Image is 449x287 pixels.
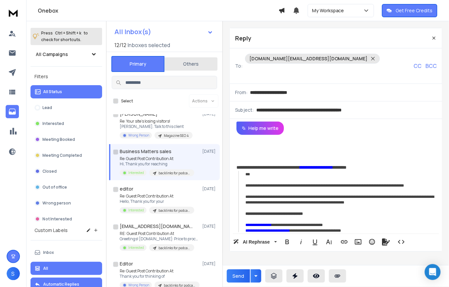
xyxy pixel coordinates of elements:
[31,101,102,114] button: Lead
[120,119,193,124] p: Re: Your site’s losing visitors!
[120,231,199,236] p: RE: Guest Post Contribution At
[41,30,88,43] p: Press to check for shortcuts.
[202,224,217,229] p: [DATE]
[395,235,408,249] button: Code View
[425,264,441,280] div: Open Intercom Messenger
[120,199,194,204] p: Hello, Thank you for your
[338,235,351,249] button: Insert Link (Ctrl+K)
[227,269,250,283] button: Send
[120,186,133,192] h1: editor
[31,149,102,162] button: Meeting Completed
[382,4,437,17] button: Get Free Credits
[414,62,421,70] p: CC
[202,261,217,266] p: [DATE]
[31,48,102,61] button: All Campaigns
[31,262,102,275] button: All
[43,266,48,271] p: All
[128,208,144,213] p: Interested
[235,107,254,113] p: Subject:
[164,57,218,71] button: Others
[120,236,199,242] p: Greetings! [DOMAIN_NAME]: Price to process/post
[114,41,126,49] span: 12 / 12
[31,72,102,81] h3: Filters
[54,29,82,37] span: Ctrl + Shift + k
[281,235,293,249] button: Bold (Ctrl+B)
[42,121,64,126] p: Interested
[38,7,279,15] h1: Onebox
[111,56,164,72] button: Primary
[31,212,102,226] button: Not Interested
[352,235,364,249] button: Insert Image (Ctrl+P)
[31,246,102,259] button: Inbox
[31,85,102,98] button: All Status
[7,267,20,280] button: S
[120,194,194,199] p: Re: Guest Post Contribution At
[312,7,347,14] p: My Workspace
[120,274,199,279] p: Thank you for thinking of
[235,89,247,96] p: From:
[159,246,190,251] p: backlinks for podcasts
[309,235,321,249] button: Underline (Ctrl+U)
[42,137,75,142] p: Meeting Booked
[121,98,133,104] label: Select
[235,33,251,43] p: Reply
[120,124,193,129] p: [PERSON_NAME]. Talk to this client
[249,55,368,62] p: [DOMAIN_NAME][EMAIL_ADDRESS][DOMAIN_NAME]
[31,165,102,178] button: Closed
[159,171,190,176] p: backlinks for podcasts
[128,133,149,138] p: Wrong Person
[36,51,68,58] h1: All Campaigns
[425,62,437,70] p: BCC
[380,235,392,249] button: Signature
[31,181,102,194] button: Out of office
[202,149,217,154] p: [DATE]
[42,169,57,174] p: Closed
[43,282,79,287] p: Automatic Replies
[235,63,242,69] p: To:
[42,201,71,206] p: Wrong person
[42,105,52,110] p: Lead
[120,161,194,167] p: Hi, Thank you for reaching
[128,170,144,175] p: Interested
[128,41,170,49] h3: Inboxes selected
[323,235,335,249] button: More Text
[202,186,217,192] p: [DATE]
[120,268,199,274] p: Re: Guest Post Contribution At
[42,185,67,190] p: Out of office
[232,235,278,249] button: AI Rephrase
[42,216,72,222] p: Not Interested
[34,227,68,234] h3: Custom Labels
[120,223,193,230] h1: [EMAIL_ADDRESS][DOMAIN_NAME]
[109,25,219,38] button: All Inbox(s)
[241,239,271,245] span: AI Rephrase
[120,260,133,267] h1: Editor
[43,250,54,255] p: Inbox
[31,197,102,210] button: Wrong person
[31,117,102,130] button: Interested
[42,153,82,158] p: Meeting Completed
[120,156,194,161] p: Re: Guest Post Contribution At
[366,235,378,249] button: Emoticons
[43,89,62,94] p: All Status
[295,235,307,249] button: Italic (Ctrl+I)
[236,122,284,135] button: Help me write
[159,208,190,213] p: backlinks for podcasts
[7,7,20,19] img: logo
[396,7,433,14] p: Get Free Credits
[31,133,102,146] button: Meeting Booked
[120,148,171,155] h1: Business Matters sales
[164,133,189,138] p: Magazine SEO 4
[128,245,144,250] p: Interested
[114,29,151,35] h1: All Inbox(s)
